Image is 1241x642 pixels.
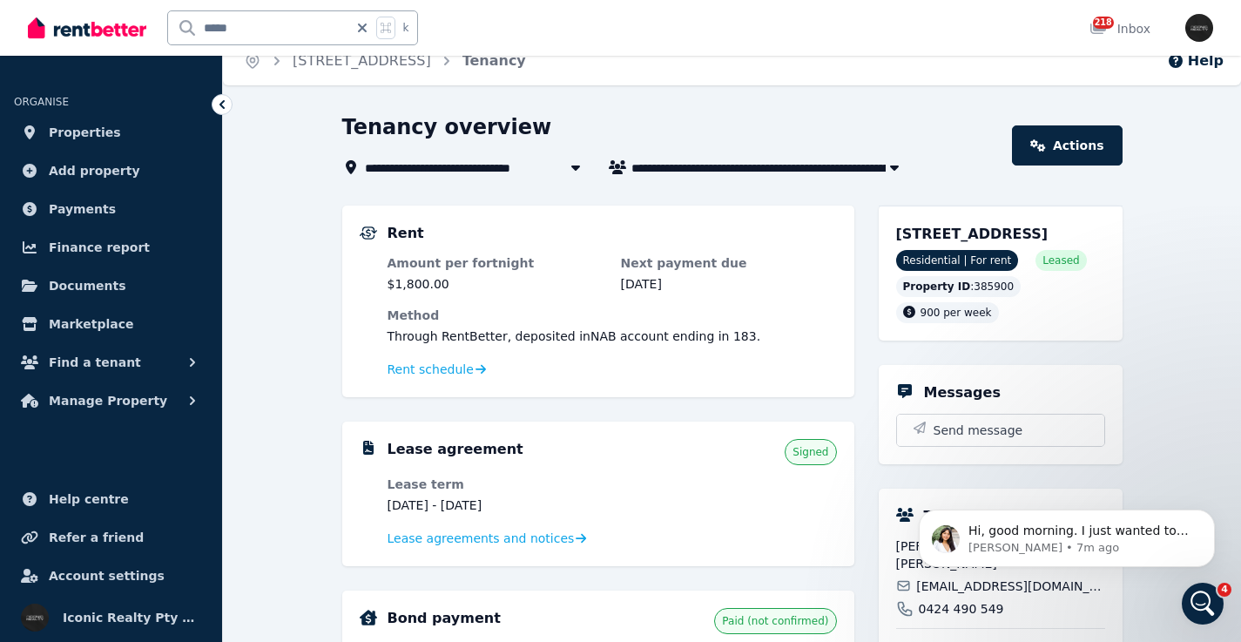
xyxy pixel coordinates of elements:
a: Refer a friend [14,520,208,555]
button: Find a tenant [14,345,208,380]
span: Paid (not confirmed) [722,614,828,628]
span: Through RentBetter , deposited in NAB account ending in 183 . [388,329,761,343]
img: Iconic Realty Pty Ltd [21,604,49,632]
h5: Rent [388,223,424,244]
dt: Next payment due [621,254,837,272]
span: Iconic Realty Pty Ltd [63,607,201,628]
span: Send message [934,422,1023,439]
span: Rent schedule [388,361,474,378]
span: Residential | For rent [896,250,1019,271]
a: Documents [14,268,208,303]
span: k [402,21,408,35]
a: Rent schedule [388,361,487,378]
span: Lease agreements and notices [388,530,575,547]
dt: Amount per fortnight [388,254,604,272]
a: Actions [1012,125,1122,166]
span: Finance report [49,237,150,258]
span: Documents [49,275,126,296]
dd: $1,800.00 [388,275,604,293]
h5: Bond payment [388,608,501,629]
span: Leased [1042,253,1079,267]
nav: Breadcrumb [223,37,547,85]
span: Refer a friend [49,527,144,548]
div: : 385900 [896,276,1022,297]
a: [STREET_ADDRESS] [293,52,431,69]
span: [STREET_ADDRESS] [896,226,1049,242]
span: Marketplace [49,314,133,335]
h1: Tenancy overview [342,113,552,141]
span: Help centre [49,489,129,510]
a: Properties [14,115,208,150]
span: 4 [1217,583,1231,597]
img: Rental Payments [360,226,377,240]
dt: Method [388,307,837,324]
iframe: Intercom live chat [1182,583,1224,625]
dd: [DATE] - [DATE] [388,497,604,514]
span: Find a tenant [49,352,141,373]
span: Account settings [49,565,165,586]
dd: [DATE] [621,275,837,293]
a: Add property [14,153,208,188]
span: Manage Property [49,390,167,411]
button: Send message [897,415,1104,446]
span: Payments [49,199,116,220]
a: Marketplace [14,307,208,341]
h5: Messages [924,382,1001,403]
span: Properties [49,122,121,143]
button: Help [1167,51,1224,71]
a: Help centre [14,482,208,517]
span: 900 per week [921,307,992,319]
img: RentBetter [28,15,146,41]
dt: Lease term [388,476,604,493]
img: Iconic Realty Pty Ltd [1185,14,1213,42]
iframe: Intercom notifications message [893,473,1241,595]
a: Payments [14,192,208,226]
a: Finance report [14,230,208,265]
span: Property ID [903,280,971,294]
h5: Lease agreement [388,439,523,460]
span: Signed [792,445,828,459]
a: Tenancy [462,52,526,69]
div: Inbox [1089,20,1150,37]
span: 218 [1093,17,1114,29]
a: Account settings [14,558,208,593]
span: Add property [49,160,140,181]
a: Lease agreements and notices [388,530,587,547]
span: 0424 490 549 [919,600,1004,618]
img: Bond Details [360,610,377,625]
button: Manage Property [14,383,208,418]
span: ORGANISE [14,96,69,108]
